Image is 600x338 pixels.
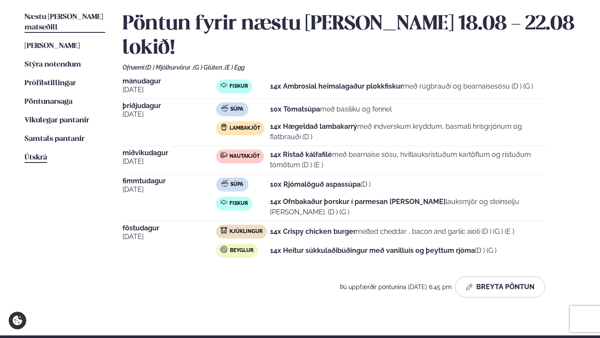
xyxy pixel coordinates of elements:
[25,153,47,163] a: Útskrá
[455,277,545,297] button: Breyta Pöntun
[229,200,248,207] span: Fiskur
[123,109,216,120] span: [DATE]
[270,246,475,255] strong: 14x Heitur súkkulaðibúðingur með vanilluís og þeyttum rjóma
[25,42,80,50] span: [PERSON_NAME]
[25,97,72,107] a: Pöntunarsaga
[123,156,216,167] span: [DATE]
[25,154,47,161] span: Útskrá
[270,197,545,217] p: lauksmjör og steinselju [PERSON_NAME]. (D ) (G )
[225,64,245,71] span: (E ) Egg
[340,284,452,290] span: Þú uppfærðir pöntunina [DATE] 6:45 pm
[270,105,320,113] strong: 10x Tómatsúpa
[25,117,89,124] span: Vikulegar pantanir
[220,124,227,131] img: Lamb.svg
[123,178,216,185] span: fimmtudagur
[9,312,26,329] a: Cookie settings
[221,105,228,112] img: soup.svg
[270,246,496,256] p: (D ) (G )
[123,150,216,156] span: miðvikudagur
[25,13,103,31] span: Næstu [PERSON_NAME] matseðill
[25,80,76,87] span: Prófílstillingar
[123,102,216,109] span: þriðjudagur
[229,83,248,90] span: Fiskur
[25,61,81,68] span: Stýra notendum
[270,150,545,170] p: með bearnaise sósu, hvítlauksristuðum kartöflum og ristuðum tómötum (D ) (E )
[25,41,80,51] a: [PERSON_NAME]
[270,81,533,92] p: með rúgbrauði og bearnaisesósu (D ) (G )
[270,180,361,188] strong: 10x Rjómalöguð aspassúpa
[123,185,216,195] span: [DATE]
[220,227,227,234] img: chicken.svg
[221,180,228,187] img: soup.svg
[230,106,243,113] span: Súpa
[25,98,72,105] span: Pöntunarsaga
[270,226,514,237] p: melted cheddar , bacon and garlic aioli (D ) (G ) (E )
[270,179,371,190] p: (D )
[270,227,356,236] strong: 14x Crispy chicken burger
[220,199,227,206] img: fish.svg
[123,64,575,71] div: Ofnæmi:
[220,82,227,89] img: fish.svg
[25,78,76,89] a: Prófílstillingar
[25,135,85,143] span: Samtals pantanir
[270,121,545,142] p: með indverskum kryddum, basmati hrísgrjónum og flatbrauði (D )
[123,225,216,232] span: föstudagur
[270,82,403,90] strong: 14x Ambrosial heimalagaður plokkfiskur
[123,78,216,85] span: mánudagur
[25,115,89,126] a: Vikulegar pantanir
[25,60,81,70] a: Stýra notendum
[270,104,392,115] p: með basiliku og fennel
[270,150,332,159] strong: 14x Ristað kálfafilé
[25,134,85,144] a: Samtals pantanir
[270,122,357,131] strong: 14x Hægeldað lambakarrý
[145,64,193,71] span: (D ) Mjólkurvörur ,
[220,246,228,253] img: bagle-new-16px.svg
[123,232,216,242] span: [DATE]
[270,198,446,206] strong: 14x Ofnbakaður þorskur í parmesan [PERSON_NAME]
[229,153,260,160] span: Nautakjöt
[220,152,227,159] img: beef.svg
[229,125,260,132] span: Lambakjöt
[230,181,243,188] span: Súpa
[193,64,225,71] span: (G ) Glúten ,
[230,247,254,254] span: Beyglur
[229,228,263,235] span: Kjúklingur
[123,12,575,61] h2: Pöntun fyrir næstu [PERSON_NAME] 18.08 - 22.08 lokið!
[123,85,216,95] span: [DATE]
[25,12,105,33] a: Næstu [PERSON_NAME] matseðill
